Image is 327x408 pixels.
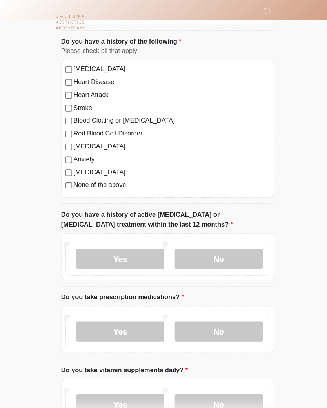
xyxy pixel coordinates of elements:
[72,75,263,85] label: Heart Disease
[64,90,70,96] input: Heart Attack
[72,176,263,185] label: None of the above
[64,165,70,172] input: [MEDICAL_DATA]
[74,243,160,262] label: Yes
[64,178,70,184] input: None of the above
[64,102,70,109] input: Stroke
[64,115,70,121] input: Blood Clotting or [MEDICAL_DATA]
[72,113,263,123] label: Blood Clotting or [MEDICAL_DATA]
[64,128,70,134] input: Red Blood Cell Disorder
[171,385,256,404] label: No
[60,45,267,55] div: Please check all that apply
[72,126,263,135] label: Red Blood Cell Disorder
[74,314,160,333] label: Yes
[64,65,70,71] input: [MEDICAL_DATA]
[64,140,70,146] input: [MEDICAL_DATA]
[171,243,256,262] label: No
[64,153,70,159] input: Anxiety
[60,205,267,224] label: Do you have a history of active [MEDICAL_DATA] or [MEDICAL_DATA] treatment within the last 12 mon...
[72,163,263,173] label: [MEDICAL_DATA]
[72,151,263,160] label: Anxiety
[72,138,263,148] label: [MEDICAL_DATA]
[72,101,263,110] label: Stroke
[60,357,183,366] label: Do you take vitamin supplements daily?
[72,88,263,97] label: Heart Attack
[72,63,263,72] label: [MEDICAL_DATA]
[64,77,70,84] input: Heart Disease
[171,314,256,333] label: No
[60,285,180,295] label: Do you take prescription medications?
[74,385,160,404] label: Yes
[52,6,85,39] img: Saltbox Aesthetics Logo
